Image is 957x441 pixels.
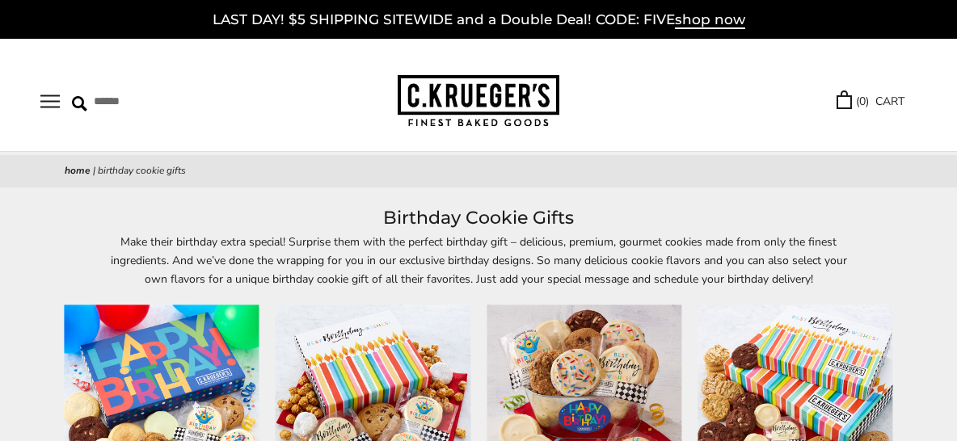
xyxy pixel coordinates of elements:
p: Make their birthday extra special! Surprise them with the perfect birthday gift – delicious, prem... [107,233,850,288]
h1: Birthday Cookie Gifts [65,204,892,233]
button: Open navigation [40,94,60,108]
nav: breadcrumbs [65,163,892,179]
span: Birthday Cookie Gifts [98,164,186,177]
input: Search [72,89,252,114]
img: Search [72,96,87,111]
a: LAST DAY! $5 SHIPPING SITEWIDE and a Double Deal! CODE: FIVEshop now [213,11,745,29]
a: Home [65,164,91,177]
img: C.KRUEGER'S [398,75,559,128]
span: shop now [675,11,745,29]
span: | [93,164,95,177]
a: (0) CART [837,92,904,111]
